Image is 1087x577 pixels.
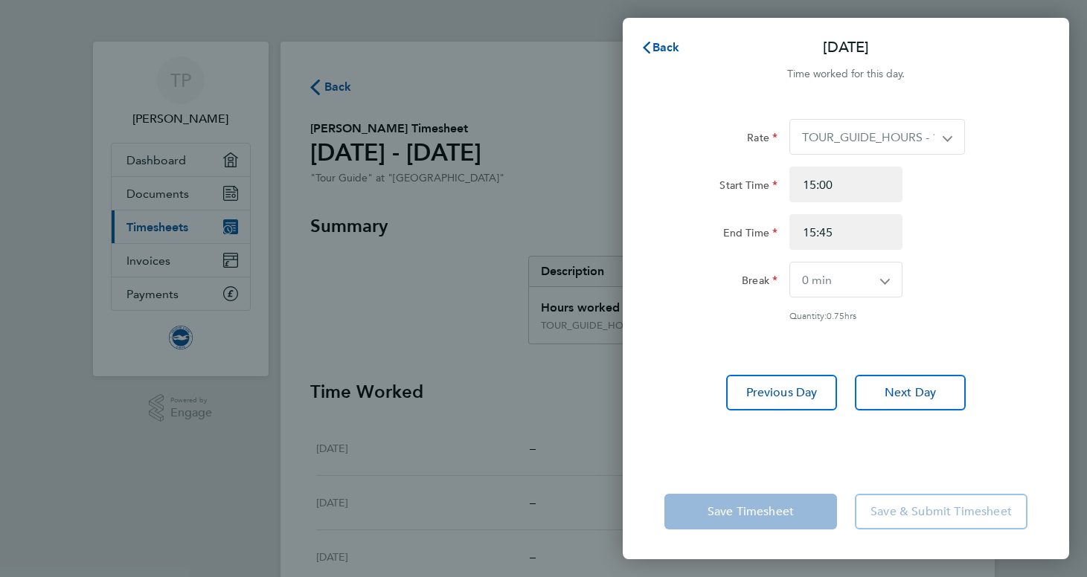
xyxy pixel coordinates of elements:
input: E.g. 08:00 [789,167,902,202]
p: [DATE] [823,37,869,58]
input: E.g. 18:00 [789,214,902,250]
div: Quantity: hrs [789,309,965,321]
div: Time worked for this day. [623,65,1069,83]
button: Next Day [855,375,966,410]
span: Previous Day [746,385,818,400]
label: End Time [723,226,777,244]
label: Start Time [719,178,777,196]
button: Previous Day [726,375,837,410]
button: Back [626,33,695,62]
label: Break [742,274,777,291]
span: 0.75 [827,309,844,321]
span: Next Day [885,385,936,400]
label: Rate [747,131,777,149]
span: Back [652,40,680,54]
